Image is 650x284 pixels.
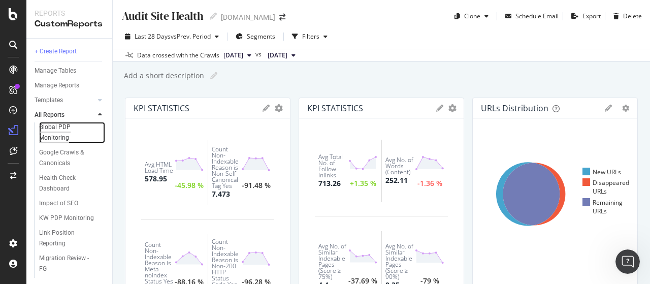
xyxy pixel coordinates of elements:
[622,105,629,112] div: gear
[515,12,559,20] div: Schedule Email
[450,8,493,24] button: Clone
[609,8,642,24] button: Delete
[417,180,442,187] div: -1.36 %
[219,49,255,61] button: [DATE]
[35,46,105,57] a: + Create Report
[35,80,105,91] a: Manage Reports
[385,243,415,280] div: Avg No. of Similar Indexable Pages (Score ≥ 90%)
[145,162,175,174] div: Avg HTML Load Time
[39,228,96,249] div: Link Position Reporting
[145,174,167,184] div: 578.95
[582,178,629,196] div: Disappeared URLs
[247,32,275,41] span: Segments
[221,12,275,22] div: [DOMAIN_NAME]
[210,72,217,79] i: Edit report name
[212,146,241,189] div: Count Non-Indexable Reason is Non-Self Canonical Tag Yes
[35,18,104,30] div: CustomReports
[567,8,601,24] button: Export
[275,105,283,112] div: gear
[279,14,285,21] div: arrow-right-arrow-left
[255,50,264,59] span: vs
[615,249,640,274] iframe: Intercom live chat
[210,13,217,20] i: Edit report name
[307,103,363,113] div: KPI STATISTICS
[135,32,171,41] span: Last 28 Days
[35,46,77,57] div: + Create Report
[39,228,105,249] a: Link Position Reporting
[39,253,95,274] div: Migration Review - FG
[35,110,64,120] div: All Reports
[35,80,79,91] div: Manage Reports
[39,213,94,224] div: KW PDP Monitoring
[582,168,621,176] div: New URLs
[39,122,105,143] a: Global PDP Monitoring
[39,147,105,169] a: Google Crawls & Canonicals
[39,122,96,143] div: Global PDP Monitoring
[242,182,271,189] div: -91.48 %
[623,12,642,20] div: Delete
[385,175,408,185] div: 252.11
[39,253,105,274] a: Migration Review - FG
[318,243,348,280] div: Avg No. of Similar Indexable Pages (Score ≥ 75%)
[137,51,219,60] div: Data crossed with the Crawls
[39,147,97,169] div: Google Crawls & Canonicals
[123,71,204,81] div: Add a short description
[223,51,243,60] span: 2025 Sep. 22nd
[582,198,629,215] div: Remaining URLs
[302,32,319,41] div: Filters
[268,51,287,60] span: 2025 Aug. 25th
[39,173,96,194] div: Health Check Dashboard
[582,12,601,20] div: Export
[171,32,211,41] span: vs Prev. Period
[318,178,341,188] div: 713.26
[35,66,76,76] div: Manage Tables
[35,66,105,76] a: Manage Tables
[448,105,457,112] div: gear
[35,95,63,106] div: Templates
[288,28,332,45] button: Filters
[264,49,300,61] button: [DATE]
[121,8,204,24] div: Audit Site Health
[212,189,230,199] div: 7,473
[232,28,279,45] button: Segments
[175,182,204,189] div: -45.98 %
[121,28,223,45] button: Last 28 DaysvsPrev. Period
[39,198,78,209] div: Impact of SEO
[481,103,548,113] div: URLs Distribution
[35,110,95,120] a: All Reports
[39,173,105,194] a: Health Check Dashboard
[385,157,415,175] div: Avg No. of Words (Content)
[35,95,95,106] a: Templates
[350,180,376,187] div: +1.35 %
[318,154,348,178] div: Avg Total No. of Follow Inlinks
[39,198,105,209] a: Impact of SEO
[35,8,104,18] div: Reports
[464,12,480,20] div: Clone
[501,8,559,24] button: Schedule Email
[39,213,105,224] a: KW PDP Monitoring
[134,103,189,113] div: KPI STATISTICS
